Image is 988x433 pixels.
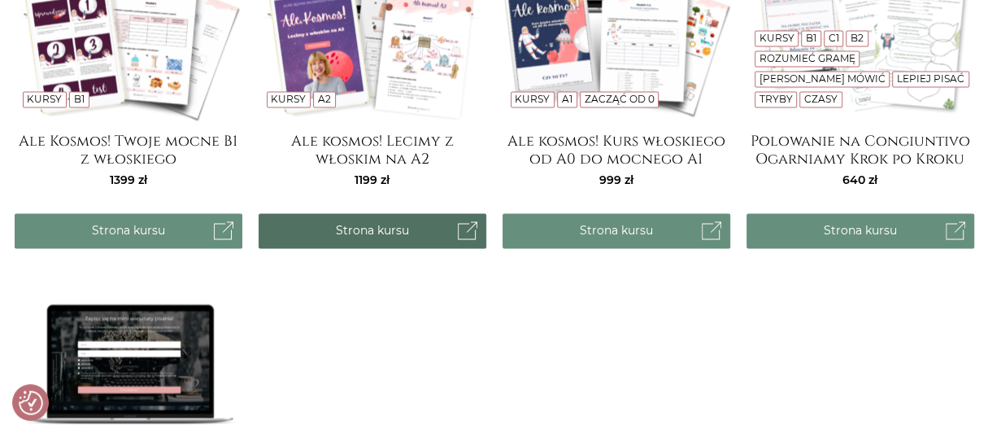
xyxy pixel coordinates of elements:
a: Czasy [804,93,838,105]
span: 640 [842,173,877,187]
a: A1 [562,93,572,105]
span: 1399 [110,173,147,187]
a: Kursy [515,93,550,105]
a: B1 [806,32,816,44]
span: 999 [599,173,633,187]
button: Preferencje co do zgód [19,391,43,415]
a: B1 [74,93,85,105]
a: Ale kosmos! Kurs włoskiego od A0 do mocnego A1 [503,133,730,165]
span: 1199 [355,173,390,187]
a: Kursy [27,93,62,105]
a: [PERSON_NAME] mówić [759,72,885,85]
a: Strona kursu [746,213,974,248]
a: Kursy [271,93,306,105]
a: B2 [851,32,864,44]
a: Strona kursu [503,213,730,248]
img: Revisit consent button [19,391,43,415]
a: Zacząć od 0 [584,93,654,105]
a: Polowanie na Congiuntivo Ogarniamy Krok po Kroku [746,133,974,165]
a: Strona kursu [259,213,486,248]
a: C1 [828,32,838,44]
a: A2 [318,93,331,105]
a: Lepiej pisać [897,72,964,85]
a: Ale Kosmos! Twoje mocne B1 z włoskiego [15,133,242,165]
a: Strona kursu [15,213,242,248]
a: Rozumieć gramę [759,52,855,64]
a: Ale kosmos! Lecimy z włoskim na A2 [259,133,486,165]
a: Kursy [759,32,794,44]
a: Tryby [759,93,792,105]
